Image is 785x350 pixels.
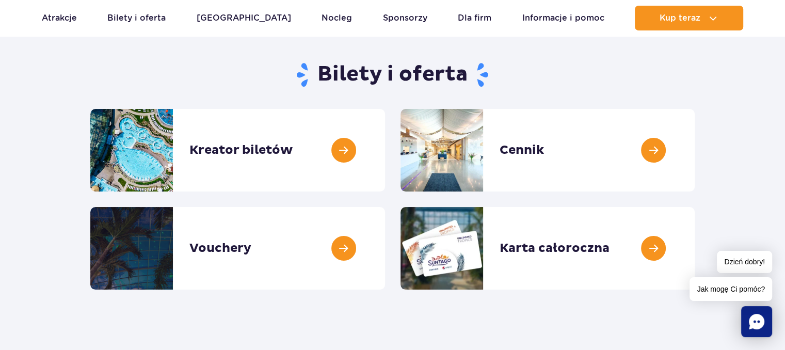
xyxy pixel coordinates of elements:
a: Informacje i pomoc [522,6,604,30]
a: Dla firm [458,6,491,30]
a: Sponsorzy [383,6,427,30]
a: Bilety i oferta [107,6,166,30]
span: Dzień dobry! [717,251,772,273]
span: Kup teraz [660,13,700,23]
a: Nocleg [322,6,352,30]
span: Jak mogę Ci pomóc? [690,277,772,301]
div: Chat [741,306,772,337]
a: [GEOGRAPHIC_DATA] [197,6,291,30]
h1: Bilety i oferta [90,61,695,88]
a: Atrakcje [42,6,77,30]
button: Kup teraz [635,6,743,30]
